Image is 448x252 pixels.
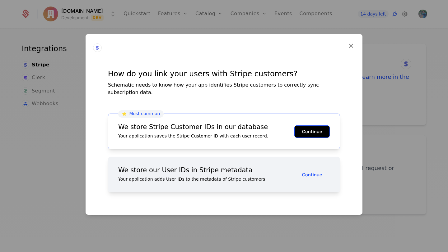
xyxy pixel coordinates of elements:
div: We store Stripe Customer IDs in our database [118,124,294,130]
button: Continue [294,125,330,137]
button: Continue [294,168,330,181]
div: Your application saves the Stripe Customer ID with each user record. [118,133,294,139]
span: Most common [129,111,160,116]
span: ⭐️ [122,112,127,116]
div: How do you link your users with Stripe customers? [108,69,340,79]
div: Your application adds User IDs to the metadata of Stripe customers [118,176,294,182]
div: We store our User IDs in Stripe metadata [118,167,294,173]
div: Schematic needs to know how your app identifies Stripe customers to correctly sync subscription d... [108,81,340,96]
